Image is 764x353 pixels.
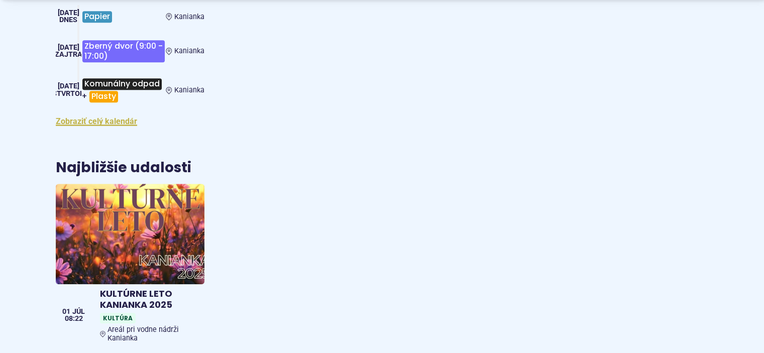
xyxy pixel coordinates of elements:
span: Komunálny odpad [82,78,162,90]
a: Zobraziť celý kalendár [56,116,137,126]
span: 01 [62,308,70,315]
a: Zberný dvor (9:00 - 17:00) Kanianka [DATE] Zajtra [56,36,204,66]
a: Komunálny odpad+Plasty Kanianka [DATE] štvrtok [56,74,204,106]
span: 08:22 [62,315,85,322]
span: júl [72,308,85,315]
span: [DATE] [58,43,79,52]
span: Dnes [59,16,77,24]
a: KULTÚRNE LETO KANIANKA 2025 KultúraAreál pri vodne nádrži Kanianka 01 júl 08:22 [56,184,204,346]
span: Kultúra [100,313,136,323]
span: [DATE] [58,9,79,17]
span: Areál pri vodne nádrži Kanianka [107,325,200,342]
span: Zajtra [55,50,82,59]
span: Zberný dvor (9:00 - 17:00) [82,40,165,62]
span: Papier [82,11,112,23]
span: Kanianka [174,86,204,94]
h4: KULTÚRNE LETO KANIANKA 2025 [100,288,200,311]
span: Kanianka [174,47,204,55]
a: Papier Kanianka [DATE] Dnes [56,5,204,28]
span: Kanianka [174,13,204,21]
h3: + [81,74,166,106]
span: štvrtok [52,89,84,98]
h3: Najbližšie udalosti [56,160,191,176]
span: Plasty [89,91,118,102]
span: [DATE] [58,82,79,90]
